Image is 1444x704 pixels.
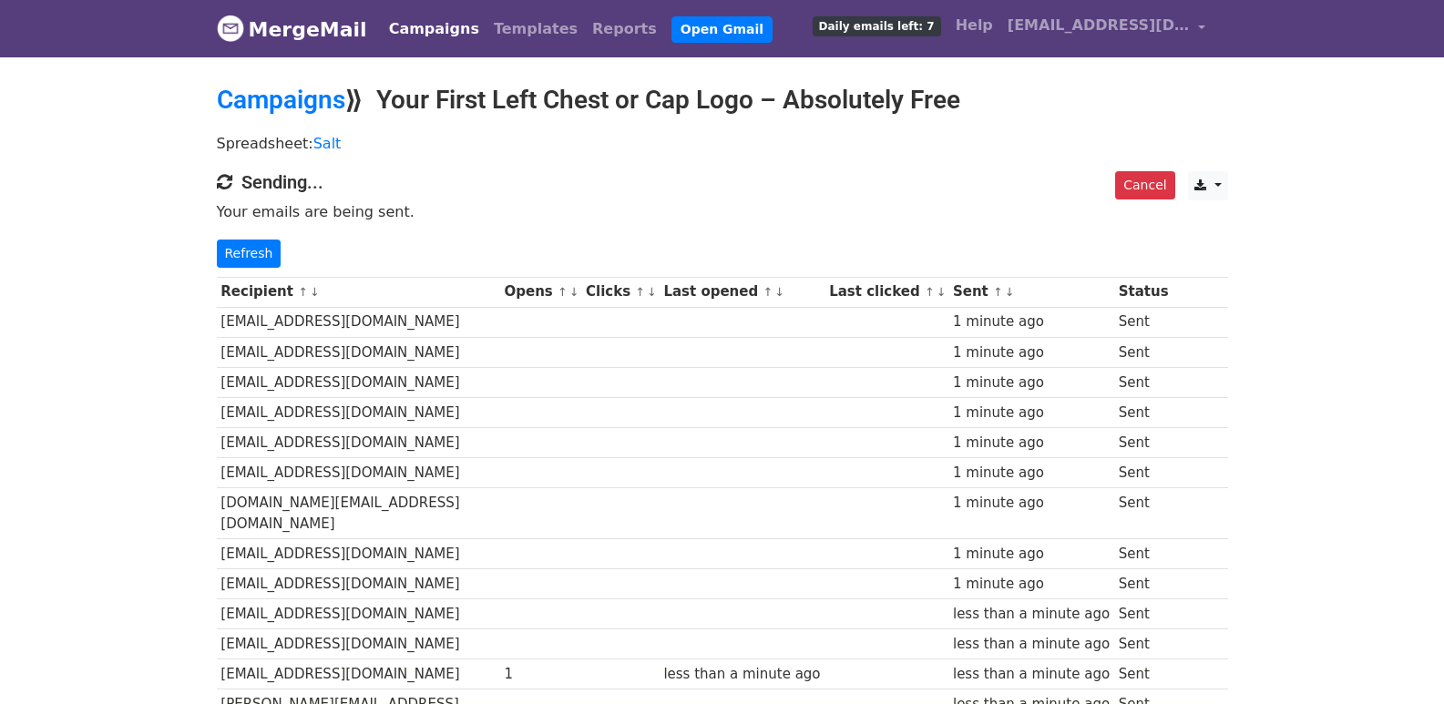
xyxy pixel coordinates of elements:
a: ↓ [1005,285,1015,299]
a: Reports [585,11,664,47]
a: Campaigns [382,11,486,47]
a: Campaigns [217,85,345,115]
div: 1 minute ago [953,544,1110,565]
a: MergeMail [217,10,367,48]
a: ↑ [635,285,645,299]
div: 1 minute ago [953,493,1110,514]
td: [EMAIL_ADDRESS][DOMAIN_NAME] [217,337,500,367]
a: ↓ [647,285,657,299]
td: [EMAIL_ADDRESS][DOMAIN_NAME] [217,458,500,488]
span: [EMAIL_ADDRESS][DOMAIN_NAME] [1008,15,1190,36]
a: ↓ [774,285,784,299]
td: [EMAIL_ADDRESS][DOMAIN_NAME] [217,397,500,427]
h2: ⟫ Your First Left Chest or Cap Logo – Absolutely Free [217,85,1228,116]
th: Opens [500,277,582,307]
img: MergeMail logo [217,15,244,42]
td: [DOMAIN_NAME][EMAIL_ADDRESS][DOMAIN_NAME] [217,488,500,539]
div: 1 minute ago [953,403,1110,423]
td: [EMAIL_ADDRESS][DOMAIN_NAME] [217,367,500,397]
div: less than a minute ago [953,634,1110,655]
td: [EMAIL_ADDRESS][DOMAIN_NAME] [217,568,500,598]
a: ↓ [569,285,579,299]
a: Cancel [1115,171,1174,199]
td: [EMAIL_ADDRESS][DOMAIN_NAME] [217,538,500,568]
td: Sent [1114,428,1173,458]
td: Sent [1114,307,1173,337]
th: Last clicked [824,277,948,307]
div: 1 minute ago [953,342,1110,363]
td: [EMAIL_ADDRESS][DOMAIN_NAME] [217,307,500,337]
div: 1 minute ago [953,433,1110,454]
td: Sent [1114,538,1173,568]
td: Sent [1114,337,1173,367]
div: 1 minute ago [953,372,1110,393]
td: [EMAIL_ADDRESS][DOMAIN_NAME] [217,659,500,689]
a: ↑ [558,285,568,299]
a: Help [948,7,1000,44]
td: Sent [1114,488,1173,539]
a: Salt [313,135,342,152]
div: less than a minute ago [953,664,1110,685]
a: ↑ [993,285,1003,299]
div: 1 minute ago [953,463,1110,484]
th: Recipient [217,277,500,307]
td: Sent [1114,599,1173,629]
td: [EMAIL_ADDRESS][DOMAIN_NAME] [217,428,500,458]
div: less than a minute ago [953,604,1110,625]
div: 1 minute ago [953,574,1110,595]
a: Refresh [217,240,282,268]
a: Templates [486,11,585,47]
a: [EMAIL_ADDRESS][DOMAIN_NAME] [1000,7,1214,50]
a: ↓ [937,285,947,299]
span: Daily emails left: 7 [813,16,941,36]
p: Your emails are being sent. [217,202,1228,221]
td: [EMAIL_ADDRESS][DOMAIN_NAME] [217,629,500,659]
div: 1 [504,664,577,685]
td: Sent [1114,629,1173,659]
a: Open Gmail [671,16,773,43]
td: Sent [1114,458,1173,488]
td: Sent [1114,397,1173,427]
h4: Sending... [217,171,1228,193]
div: less than a minute ago [663,664,820,685]
th: Clicks [581,277,659,307]
td: Sent [1114,367,1173,397]
a: ↓ [310,285,320,299]
div: 1 minute ago [953,311,1110,332]
a: ↑ [763,285,773,299]
td: Sent [1114,568,1173,598]
th: Last opened [660,277,825,307]
th: Status [1114,277,1173,307]
a: ↑ [298,285,308,299]
a: ↑ [925,285,935,299]
p: Spreadsheet: [217,134,1228,153]
th: Sent [948,277,1114,307]
td: Sent [1114,659,1173,689]
a: Daily emails left: 7 [805,7,948,44]
td: [EMAIL_ADDRESS][DOMAIN_NAME] [217,599,500,629]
